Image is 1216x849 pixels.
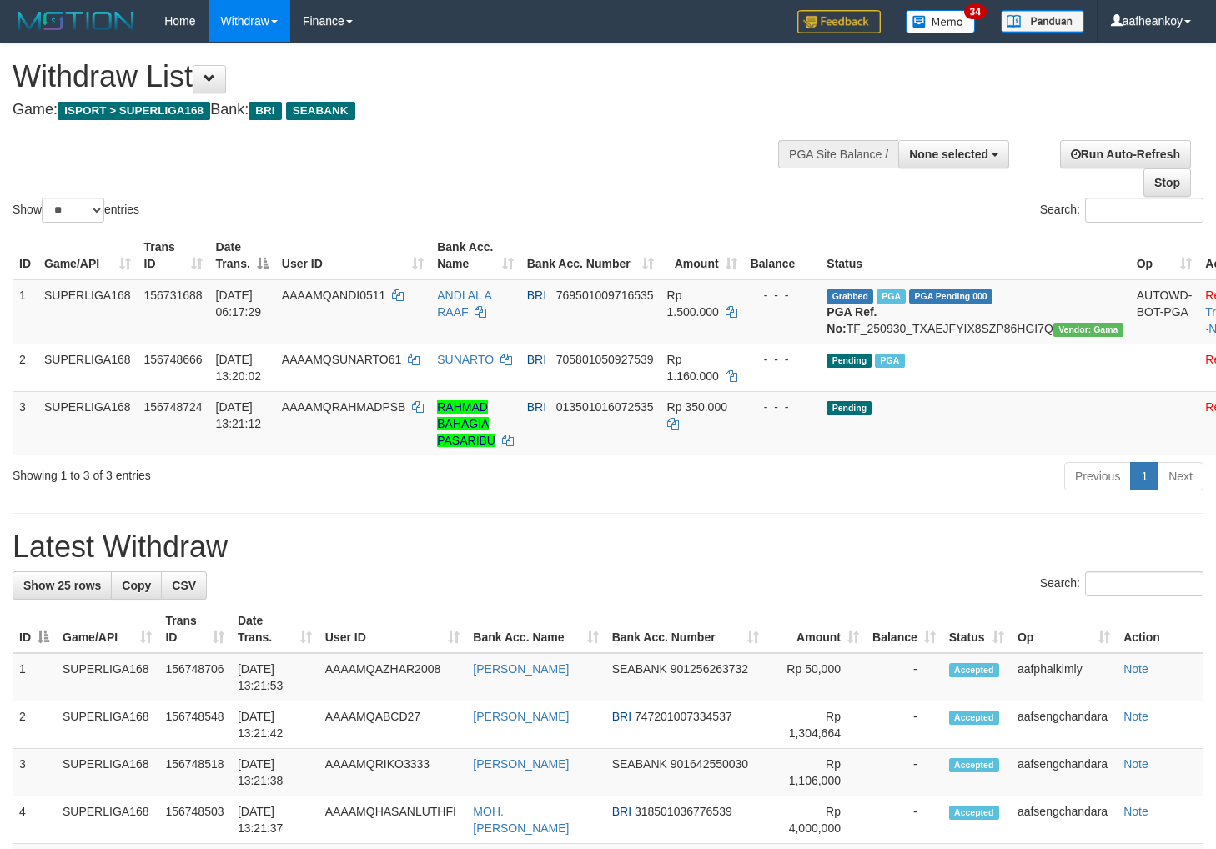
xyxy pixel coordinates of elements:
[56,749,158,796] td: SUPERLIGA168
[144,400,203,414] span: 156748724
[231,796,319,844] td: [DATE] 13:21:37
[1130,462,1158,490] a: 1
[866,605,942,653] th: Balance: activate to sort column ascending
[751,351,814,368] div: - - -
[13,460,495,484] div: Showing 1 to 3 of 3 entries
[282,400,406,414] span: AAAAMQRAHMADPSB
[13,571,112,600] a: Show 25 rows
[875,354,904,368] span: Marked by aafheankoy
[13,102,794,118] h4: Game: Bank:
[949,711,999,725] span: Accepted
[909,148,988,161] span: None selected
[437,289,491,319] a: ANDI AL A RAAF
[319,653,467,701] td: AAAAMQAZHAR2008
[13,605,56,653] th: ID: activate to sort column descending
[437,353,494,366] a: SUNARTO
[13,60,794,93] h1: Withdraw List
[13,232,38,279] th: ID
[778,140,898,168] div: PGA Site Balance /
[111,571,162,600] a: Copy
[1040,198,1203,223] label: Search:
[172,579,196,592] span: CSV
[38,279,138,344] td: SUPERLIGA168
[13,344,38,391] td: 2
[1117,605,1203,653] th: Action
[1123,805,1148,818] a: Note
[158,653,230,701] td: 156748706
[827,401,872,415] span: Pending
[1060,140,1191,168] a: Run Auto-Refresh
[23,579,101,592] span: Show 25 rows
[877,289,906,304] span: Marked by aafromsomean
[1085,571,1203,596] input: Search:
[827,289,873,304] span: Grabbed
[13,749,56,796] td: 3
[437,400,495,447] a: RAHMAD BAHAGIA PASARIBU
[820,279,1129,344] td: TF_250930_TXAEJFYIX8SZP86HGI7Q
[667,289,719,319] span: Rp 1.500.000
[42,198,104,223] select: Showentries
[158,749,230,796] td: 156748518
[898,140,1009,168] button: None selected
[319,749,467,796] td: AAAAMQRIKO3333
[527,289,546,302] span: BRI
[949,758,999,772] span: Accepted
[1011,701,1117,749] td: aafsengchandara
[866,653,942,701] td: -
[906,10,976,33] img: Button%20Memo.svg
[282,353,401,366] span: AAAAMQSUNARTO61
[144,289,203,302] span: 156731688
[671,662,748,676] span: Copy 901256263732 to clipboard
[1011,749,1117,796] td: aafsengchandara
[1011,605,1117,653] th: Op: activate to sort column ascending
[473,805,569,835] a: MOH. [PERSON_NAME]
[473,710,569,723] a: [PERSON_NAME]
[1123,662,1148,676] a: Note
[635,710,732,723] span: Copy 747201007334537 to clipboard
[1130,232,1199,279] th: Op: activate to sort column ascending
[13,701,56,749] td: 2
[661,232,744,279] th: Amount: activate to sort column ascending
[430,232,520,279] th: Bank Acc. Name: activate to sort column ascending
[158,796,230,844] td: 156748503
[556,353,654,366] span: Copy 705801050927539 to clipboard
[13,198,139,223] label: Show entries
[964,4,987,19] span: 34
[527,353,546,366] span: BRI
[612,805,631,818] span: BRI
[612,662,667,676] span: SEABANK
[13,653,56,701] td: 1
[319,605,467,653] th: User ID: activate to sort column ascending
[942,605,1011,653] th: Status: activate to sort column ascending
[866,701,942,749] td: -
[766,605,866,653] th: Amount: activate to sort column ascending
[282,289,386,302] span: AAAAMQANDI0511
[751,287,814,304] div: - - -
[527,400,546,414] span: BRI
[158,701,230,749] td: 156748548
[820,232,1129,279] th: Status
[13,796,56,844] td: 4
[473,757,569,771] a: [PERSON_NAME]
[1143,168,1191,197] a: Stop
[473,662,569,676] a: [PERSON_NAME]
[827,305,877,335] b: PGA Ref. No:
[38,232,138,279] th: Game/API: activate to sort column ascending
[1011,653,1117,701] td: aafphalkimly
[466,605,605,653] th: Bank Acc. Name: activate to sort column ascending
[556,400,654,414] span: Copy 013501016072535 to clipboard
[612,710,631,723] span: BRI
[231,653,319,701] td: [DATE] 13:21:53
[38,391,138,455] td: SUPERLIGA168
[766,749,866,796] td: Rp 1,106,000
[605,605,766,653] th: Bank Acc. Number: activate to sort column ascending
[744,232,821,279] th: Balance
[667,400,727,414] span: Rp 350.000
[766,796,866,844] td: Rp 4,000,000
[866,796,942,844] td: -
[319,701,467,749] td: AAAAMQABCD27
[138,232,209,279] th: Trans ID: activate to sort column ascending
[161,571,207,600] a: CSV
[231,701,319,749] td: [DATE] 13:21:42
[797,10,881,33] img: Feedback.jpg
